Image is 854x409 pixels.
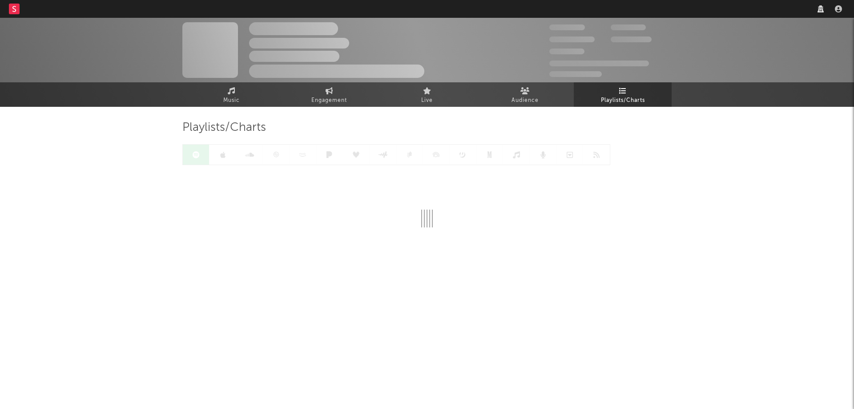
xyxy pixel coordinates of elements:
[512,95,539,106] span: Audience
[549,36,595,42] span: 50,000,000
[574,82,672,107] a: Playlists/Charts
[182,82,280,107] a: Music
[549,49,584,54] span: 100,000
[378,82,476,107] a: Live
[549,71,602,77] span: Jump Score: 85.0
[182,122,266,133] span: Playlists/Charts
[549,61,649,66] span: 50,000,000 Monthly Listeners
[280,82,378,107] a: Engagement
[611,24,646,30] span: 100,000
[601,95,645,106] span: Playlists/Charts
[476,82,574,107] a: Audience
[223,95,240,106] span: Music
[549,24,585,30] span: 300,000
[421,95,433,106] span: Live
[611,36,652,42] span: 1,000,000
[311,95,347,106] span: Engagement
